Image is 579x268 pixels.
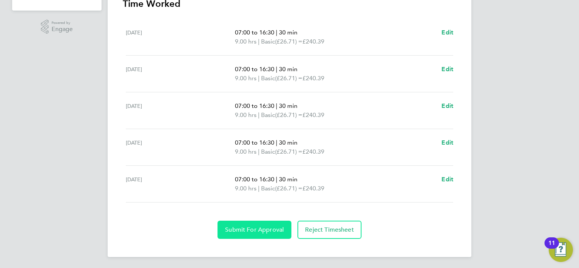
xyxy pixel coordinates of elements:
span: Submit For Approval [225,226,284,234]
span: 07:00 to 16:30 [235,176,274,183]
span: 30 min [279,29,297,36]
button: Reject Timesheet [297,221,361,239]
span: (£26.71) = [275,75,302,82]
span: Basic [261,147,275,156]
span: Edit [441,139,453,146]
span: (£26.71) = [275,148,302,155]
span: | [276,29,277,36]
div: [DATE] [126,175,235,193]
div: [DATE] [126,28,235,46]
span: | [258,185,260,192]
span: | [258,148,260,155]
span: 07:00 to 16:30 [235,102,274,109]
button: Open Resource Center, 11 new notifications [549,238,573,262]
a: Edit [441,65,453,74]
span: Reject Timesheet [305,226,354,234]
span: | [258,38,260,45]
span: £240.39 [302,38,324,45]
a: Edit [441,175,453,184]
span: 30 min [279,139,297,146]
span: £240.39 [302,111,324,118]
span: | [258,111,260,118]
div: [DATE] [126,101,235,120]
span: 30 min [279,102,297,109]
span: (£26.71) = [275,185,302,192]
span: | [276,65,277,73]
button: Submit For Approval [218,221,291,239]
span: 9.00 hrs [235,111,257,118]
span: | [276,102,277,109]
span: | [276,139,277,146]
span: Powered by [52,20,73,26]
span: (£26.71) = [275,111,302,118]
a: Powered byEngage [41,20,73,34]
span: 9.00 hrs [235,38,257,45]
span: Basic [261,74,275,83]
span: | [276,176,277,183]
span: 9.00 hrs [235,75,257,82]
a: Edit [441,101,453,111]
div: [DATE] [126,65,235,83]
span: (£26.71) = [275,38,302,45]
span: Edit [441,176,453,183]
span: Basic [261,184,275,193]
span: 9.00 hrs [235,185,257,192]
span: 30 min [279,65,297,73]
span: 07:00 to 16:30 [235,65,274,73]
span: £240.39 [302,148,324,155]
div: 11 [548,243,555,253]
a: Edit [441,28,453,37]
span: Basic [261,111,275,120]
span: 30 min [279,176,297,183]
span: Basic [261,37,275,46]
a: Edit [441,138,453,147]
span: | [258,75,260,82]
span: Edit [441,65,453,73]
span: Edit [441,29,453,36]
span: 07:00 to 16:30 [235,29,274,36]
span: Edit [441,102,453,109]
span: Engage [52,26,73,33]
span: 07:00 to 16:30 [235,139,274,146]
span: £240.39 [302,75,324,82]
span: 9.00 hrs [235,148,257,155]
span: £240.39 [302,185,324,192]
div: [DATE] [126,138,235,156]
